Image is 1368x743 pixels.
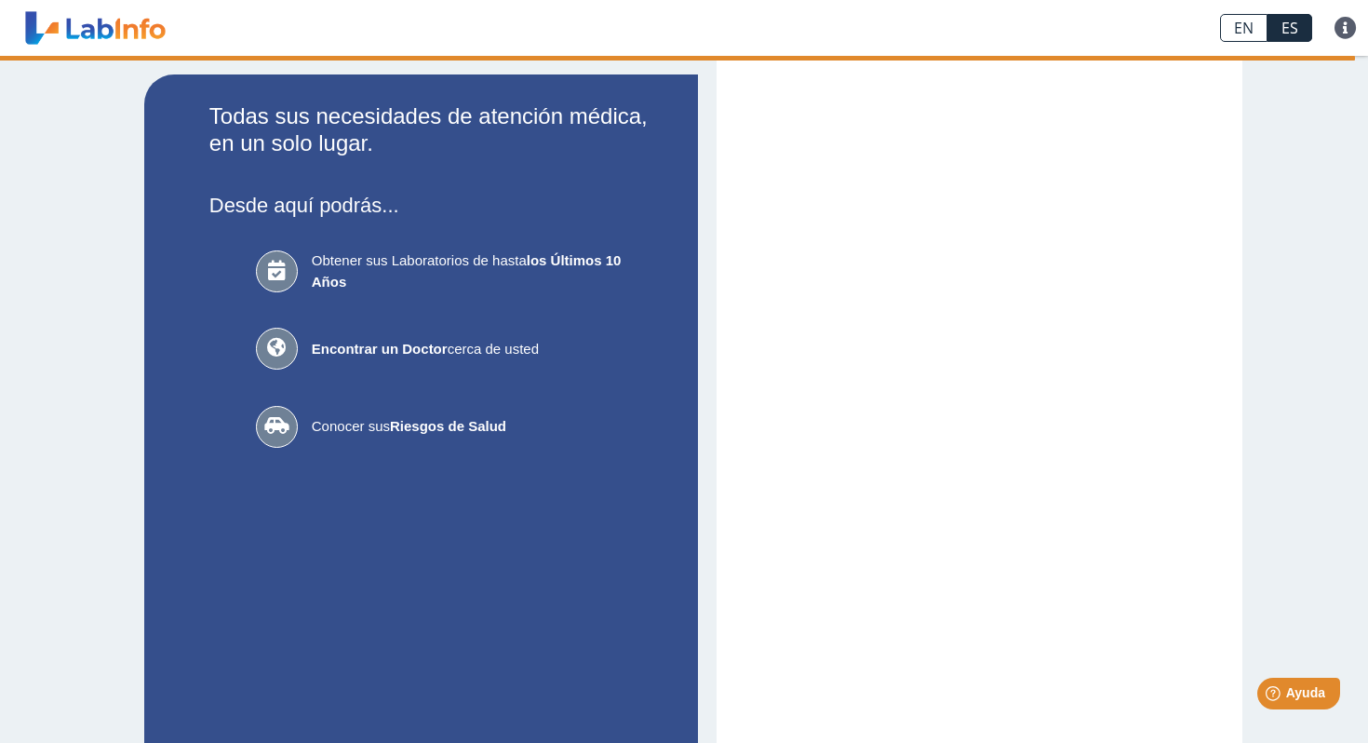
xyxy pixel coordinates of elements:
iframe: Help widget launcher [1202,670,1348,723]
h3: Desde aquí podrás... [209,194,675,217]
span: Obtener sus Laboratorios de hasta [312,250,628,292]
b: los Últimos 10 Años [312,252,622,290]
span: Conocer sus [312,416,628,438]
a: ES [1267,14,1312,42]
b: Encontrar un Doctor [312,341,448,357]
b: Riesgos de Salud [390,418,506,434]
a: EN [1220,14,1267,42]
h2: Todas sus necesidades de atención médica, en un solo lugar. [209,103,675,157]
span: cerca de usted [312,339,628,360]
